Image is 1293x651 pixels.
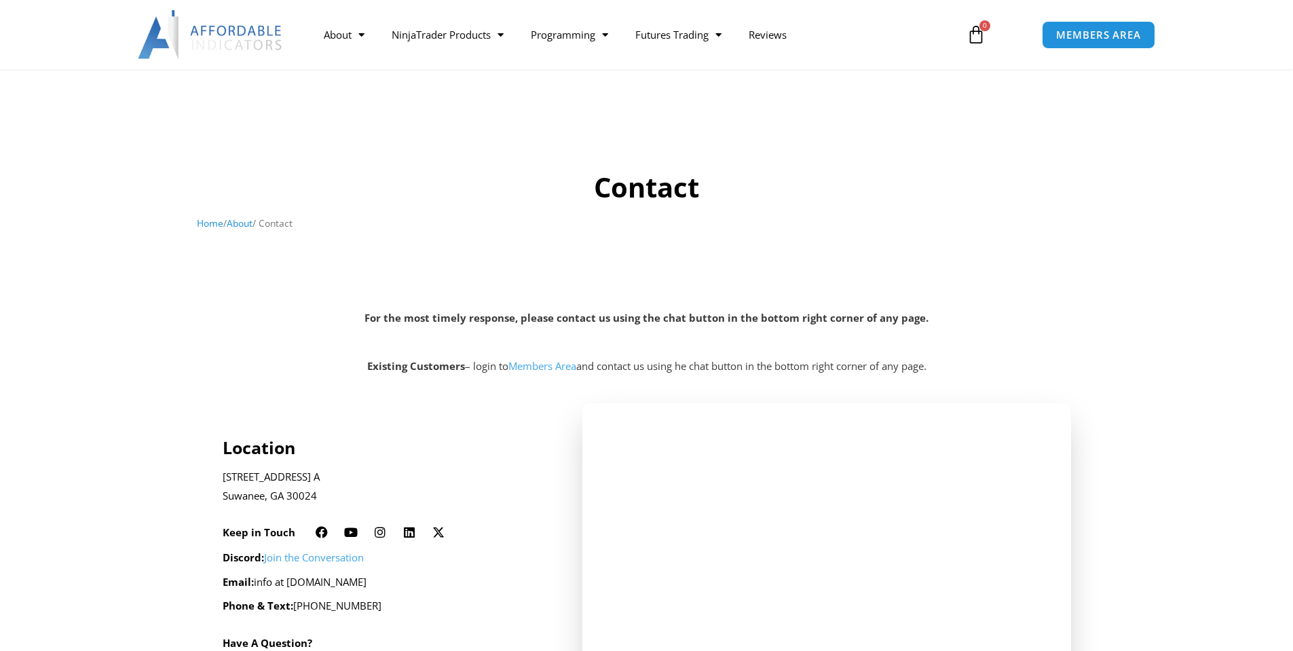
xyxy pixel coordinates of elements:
[223,637,312,649] h4: Have A Question?
[138,10,284,59] img: LogoAI | Affordable Indicators – NinjaTrader
[364,311,929,324] strong: For the most timely response, please contact us using the chat button in the bottom right corner ...
[367,359,465,373] strong: Existing Customers
[979,20,990,31] span: 0
[223,437,546,458] h4: Location
[223,575,254,589] strong: Email:
[223,597,546,616] p: [PHONE_NUMBER]
[223,599,293,612] strong: Phone & Text:
[508,359,576,373] a: Members Area
[946,15,1006,54] a: 0
[310,19,378,50] a: About
[227,217,252,229] a: About
[223,573,546,592] p: info at [DOMAIN_NAME]
[1042,21,1155,49] a: MEMBERS AREA
[517,19,622,50] a: Programming
[735,19,800,50] a: Reviews
[622,19,735,50] a: Futures Trading
[264,551,364,564] a: Join the Conversation
[223,468,546,506] p: [STREET_ADDRESS] A Suwanee, GA 30024
[1056,30,1141,40] span: MEMBERS AREA
[197,168,1096,206] h1: Contact
[197,215,1096,232] nav: Breadcrumb
[378,19,517,50] a: NinjaTrader Products
[223,526,295,539] h6: Keep in Touch
[310,19,951,50] nav: Menu
[223,551,264,564] strong: Discord:
[7,357,1286,376] p: – login to and contact us using he chat button in the bottom right corner of any page.
[197,217,223,229] a: Home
